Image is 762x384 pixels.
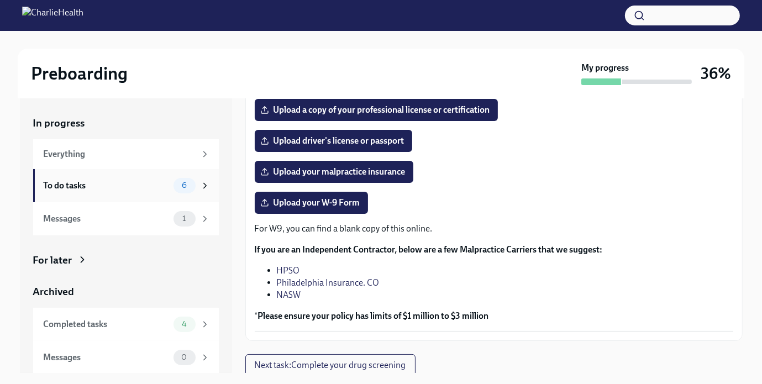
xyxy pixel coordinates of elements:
button: Next task:Complete your drug screening [245,354,416,376]
a: HPSO [277,265,300,276]
label: Upload driver's license or passport [255,130,412,152]
a: Philadelphia Insurance. CO [277,277,380,288]
strong: My progress [581,62,629,74]
span: 1 [176,214,192,223]
span: Next task : Complete your drug screening [255,360,406,371]
a: To do tasks6 [33,169,219,202]
a: In progress [33,116,219,130]
strong: Please ensure your policy has limits of $1 million to $3 million [258,311,489,321]
div: Messages [44,351,169,364]
span: 0 [175,353,193,361]
a: Everything [33,139,219,169]
label: Upload your W-9 Form [255,192,368,214]
a: Messages1 [33,202,219,235]
label: Upload your malpractice insurance [255,161,413,183]
a: Messages0 [33,341,219,374]
a: Completed tasks4 [33,308,219,341]
div: To do tasks [44,180,169,192]
p: For W9, you can find a blank copy of this online. [255,223,733,235]
span: 4 [175,320,193,328]
div: Everything [44,148,196,160]
img: CharlieHealth [22,7,83,24]
div: Completed tasks [44,318,169,330]
span: 6 [175,181,193,190]
span: Upload driver's license or passport [262,135,404,146]
span: Upload a copy of your professional license or certification [262,104,490,115]
div: Messages [44,213,169,225]
strong: If you are an Independent Contractor, below are a few Malpractice Carriers that we suggest: [255,244,603,255]
a: Archived [33,285,219,299]
a: For later [33,253,219,267]
span: Upload your malpractice insurance [262,166,406,177]
div: For later [33,253,72,267]
a: NASW [277,290,301,300]
h2: Preboarding [31,62,128,85]
span: Upload your W-9 Form [262,197,360,208]
label: Upload a copy of your professional license or certification [255,99,498,121]
h3: 36% [701,64,731,83]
